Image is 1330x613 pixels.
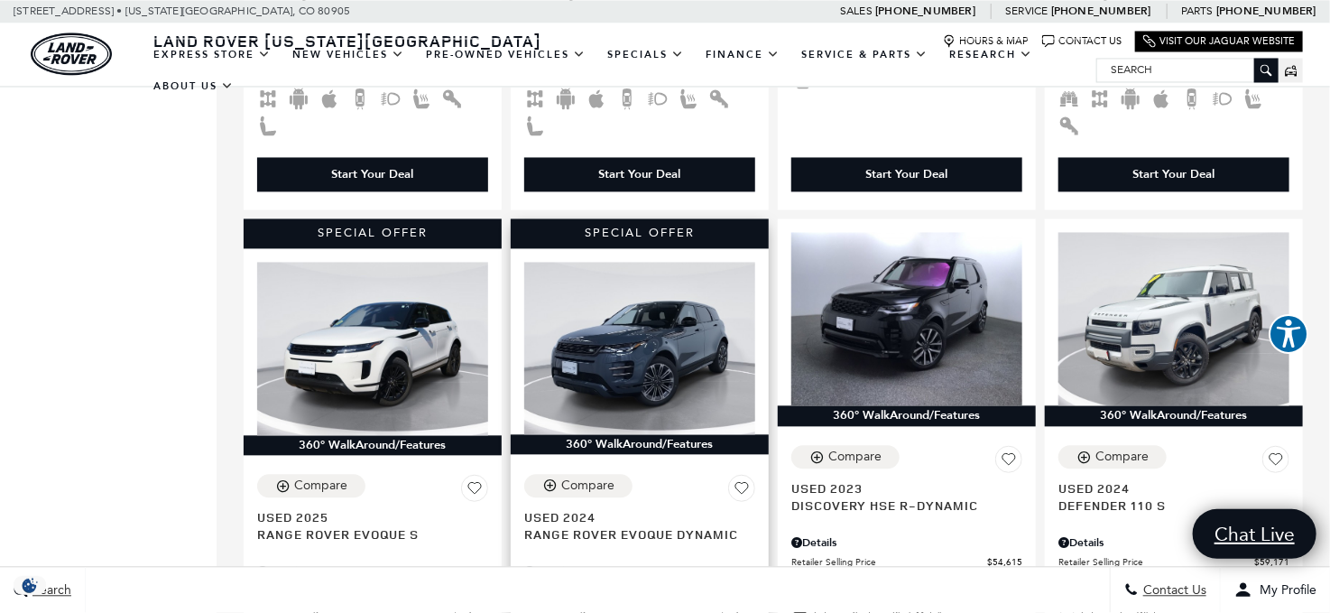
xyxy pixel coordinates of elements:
[511,434,769,454] div: 360° WalkAround/Features
[791,555,1022,569] a: Retailer Selling Price $54,615
[294,478,347,494] div: Compare
[678,90,699,103] span: Heated Seats
[1143,34,1295,48] a: Visit Our Jaguar Website
[332,166,414,182] div: Start Your Deal
[791,555,987,569] span: Retailer Selling Price
[1042,34,1122,48] a: Contact Us
[1045,405,1303,425] div: 360° WalkAround/Features
[14,5,350,17] a: [STREET_ADDRESS] • [US_STATE][GEOGRAPHIC_DATA], CO 80905
[257,90,279,103] span: AWD
[828,449,882,465] div: Compare
[616,90,638,103] span: Backup Camera
[1058,157,1289,191] div: Start Your Deal
[708,90,730,103] span: Keyless Entry
[875,4,975,18] a: [PHONE_NUMBER]
[524,525,742,543] span: Range Rover Evoque Dynamic
[441,90,463,103] span: Keyless Entry
[1120,90,1141,103] span: Android Auto
[1150,90,1172,103] span: Apple Car-Play
[1262,445,1289,479] button: Save Vehicle
[511,218,769,247] div: Special Offer
[1089,90,1111,103] span: AWD
[791,232,1022,405] img: 2023 Land Rover Discovery HSE R-Dynamic
[1058,555,1289,569] a: Retailer Selling Price $59,171
[987,555,1022,569] span: $54,615
[1058,534,1289,551] div: Pricing Details - Defender 110 S
[31,33,112,75] img: Land Rover
[524,262,755,435] img: 2024 Land Rover Range Rover Evoque Dynamic
[840,5,873,17] span: Sales
[244,218,502,247] div: Special Offer
[1216,4,1316,18] a: [PHONE_NUMBER]
[257,474,365,497] button: Compare Vehicle
[1242,90,1264,103] span: Heated Seats
[1212,90,1233,103] span: Fog Lights
[411,90,432,103] span: Heated Seats
[143,30,552,51] a: Land Rover [US_STATE][GEOGRAPHIC_DATA]
[555,90,577,103] span: Android Auto
[349,90,371,103] span: Backup Camera
[461,474,488,508] button: Save Vehicle
[257,508,475,525] span: Used 2025
[791,479,1009,497] span: Used 2023
[380,90,402,103] span: Fog Lights
[943,34,1029,48] a: Hours & Map
[257,117,279,130] span: Leather Seats
[257,157,488,191] div: Start Your Deal
[415,39,596,70] a: Pre-Owned Vehicles
[586,90,607,103] span: Apple Car-Play
[153,30,541,51] span: Land Rover [US_STATE][GEOGRAPHIC_DATA]
[790,39,938,70] a: Service & Parts
[1181,90,1203,103] span: Backup Camera
[938,39,1043,70] a: Research
[647,90,669,103] span: Fog Lights
[1095,449,1149,465] div: Compare
[31,33,112,75] a: land-rover
[599,166,681,182] div: Start Your Deal
[319,90,340,103] span: Apple Car-Play
[257,563,488,580] div: Pricing Details - Range Rover Evoque S
[524,157,755,191] div: Start Your Deal
[524,508,755,543] a: Used 2024Range Rover Evoque Dynamic
[143,39,282,70] a: EXPRESS STORE
[1139,583,1206,599] span: Contact Us
[1269,314,1308,358] aside: Accessibility Help Desk
[1252,583,1316,599] span: My Profile
[1058,555,1254,569] span: Retailer Selling Price
[1254,555,1289,569] span: $59,171
[1181,5,1214,17] span: Parts
[257,508,488,543] a: Used 2025Range Rover Evoque S
[1058,445,1167,469] button: Compare Vehicle
[524,90,546,103] span: AWD
[791,157,1022,191] div: Start Your Deal
[1058,497,1276,514] span: Defender 110 S
[257,525,475,543] span: Range Rover Evoque S
[9,576,51,595] section: Click to Open Cookie Consent Modal
[1193,509,1316,559] a: Chat Live
[596,39,695,70] a: Specials
[9,576,51,595] img: Opt-Out Icon
[143,70,245,102] a: About Us
[791,534,1022,551] div: Pricing Details - Discovery HSE R-Dynamic
[244,435,502,455] div: 360° WalkAround/Features
[1058,90,1080,103] span: Third Row Seats
[1269,314,1308,354] button: Explore your accessibility options
[561,478,614,494] div: Compare
[791,497,1009,514] span: Discovery HSE R-Dynamic
[524,117,546,130] span: Leather Seats
[1133,166,1215,182] div: Start Your Deal
[1058,479,1289,514] a: Used 2024Defender 110 S
[778,405,1036,425] div: 360° WalkAround/Features
[1051,4,1151,18] a: [PHONE_NUMBER]
[1058,117,1080,130] span: Keyless Entry
[524,508,742,525] span: Used 2024
[524,474,633,497] button: Compare Vehicle
[1058,479,1276,497] span: Used 2024
[728,474,755,508] button: Save Vehicle
[143,39,1096,102] nav: Main Navigation
[695,39,790,70] a: Finance
[1058,232,1289,405] img: 2024 Land Rover Defender 110 S
[257,262,488,435] img: 2025 Land Rover Range Rover Evoque S
[995,445,1022,479] button: Save Vehicle
[791,445,900,469] button: Compare Vehicle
